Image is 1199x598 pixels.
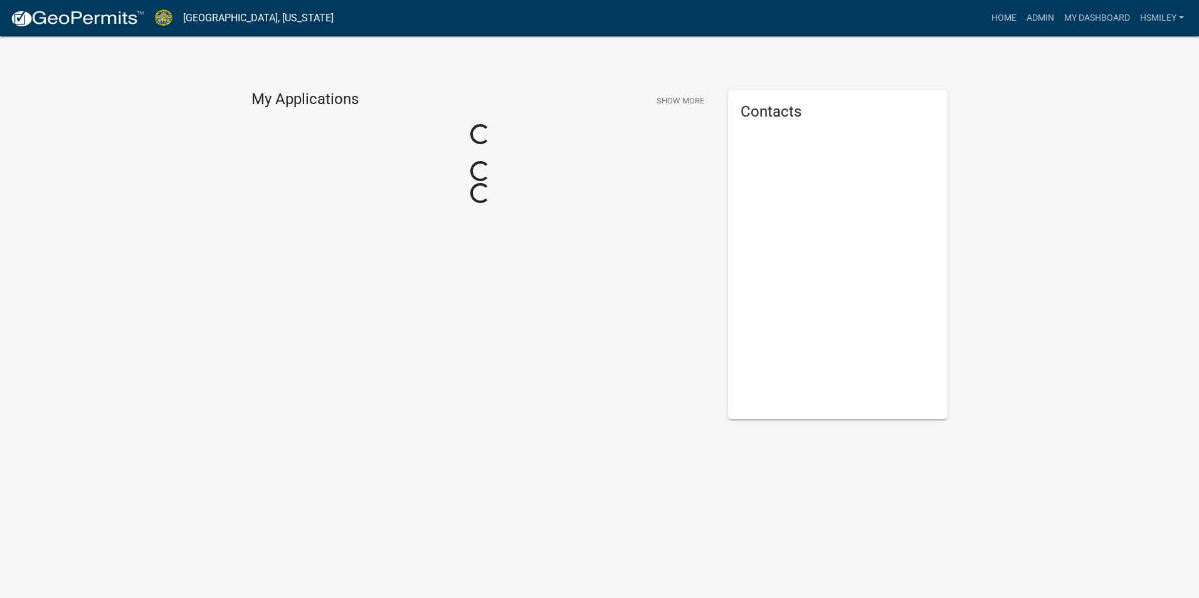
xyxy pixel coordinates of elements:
img: Jasper County, South Carolina [154,9,173,26]
a: Admin [1022,6,1059,30]
h5: Contacts [741,103,935,121]
a: My Dashboard [1059,6,1135,30]
h4: My Applications [251,90,359,109]
a: hsmiley [1135,6,1189,30]
a: Home [986,6,1022,30]
a: [GEOGRAPHIC_DATA], [US_STATE] [183,8,334,29]
button: Show More [652,90,709,111]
